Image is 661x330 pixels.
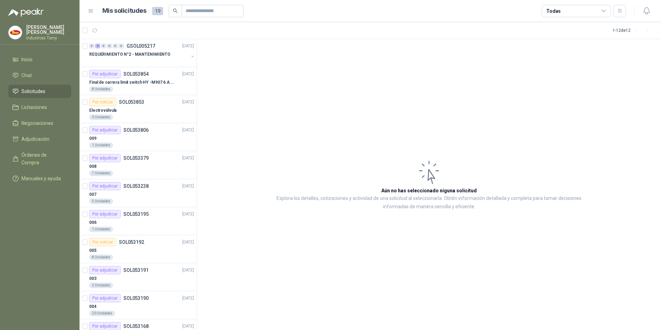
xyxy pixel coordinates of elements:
p: [PERSON_NAME] [PERSON_NAME] [26,25,71,35]
div: 8 Unidades [89,255,113,260]
div: Por adjudicar [89,266,121,274]
p: [DATE] [182,71,194,77]
div: 2 Unidades [89,283,113,288]
p: [DATE] [182,211,194,218]
span: Chat [21,72,32,79]
h3: Aún no has seleccionado niguna solicitud [381,187,477,194]
p: [DATE] [182,323,194,330]
p: SOL053192 [119,240,144,245]
span: search [173,8,178,13]
p: SOL053854 [123,72,149,76]
img: Company Logo [9,26,22,39]
img: Logo peakr [8,8,44,17]
div: 7 Unidades [89,171,113,176]
p: SOL053190 [123,296,149,301]
span: 19 [152,7,163,15]
div: Por cotizar [89,98,116,106]
span: Órdenes de Compra [21,151,65,166]
div: 8 Unidades [89,86,113,92]
a: Por adjudicarSOL053806[DATE] 0091 Unidades [80,123,197,151]
p: 008 [89,163,96,170]
p: [DATE] [182,155,194,162]
span: Adjudicación [21,135,49,143]
a: Licitaciones [8,101,71,114]
p: SOL053191 [123,268,149,273]
span: Licitaciones [21,103,47,111]
a: 0 8 0 0 0 0 GSOL005217[DATE] REQUERIMIENTO N°2 - MANTENIMIENTO [89,42,195,64]
a: Por adjudicarSOL053190[DATE] 00420 Unidades [80,291,197,319]
p: [DATE] [182,267,194,274]
span: Negociaciones [21,119,53,127]
p: SOL053168 [123,324,149,329]
h1: Mis solicitudes [102,6,147,16]
div: 3 Unidades [89,114,113,120]
span: Solicitudes [21,88,45,95]
p: SOL053806 [123,128,149,132]
a: Por adjudicarSOL053379[DATE] 0087 Unidades [80,151,197,179]
div: 1 Unidades [89,227,113,232]
p: [DATE] [182,127,194,134]
p: Explora los detalles, cotizaciones y actividad de una solicitud al seleccionarla. Obtén informaci... [266,194,592,211]
p: [DATE] [182,183,194,190]
div: 20 Unidades [89,311,115,316]
p: [DATE] [182,295,194,302]
p: 006 [89,219,96,226]
a: Chat [8,69,71,82]
p: SOL053379 [123,156,149,161]
a: Por adjudicarSOL053238[DATE] 0075 Unidades [80,179,197,207]
p: 005 [89,247,96,254]
a: Inicio [8,53,71,66]
p: 007 [89,191,96,198]
p: 004 [89,303,96,310]
a: Solicitudes [8,85,71,98]
div: 0 [107,44,112,48]
p: Electroválvula [89,107,117,114]
div: Por adjudicar [89,182,121,190]
div: Por cotizar [89,238,116,246]
a: Por adjudicarSOL053191[DATE] 0032 Unidades [80,263,197,291]
div: Por adjudicar [89,294,121,302]
p: GSOL005217 [127,44,155,48]
a: Adjudicación [8,132,71,146]
span: Inicio [21,56,32,63]
p: SOL053853 [119,100,144,104]
a: Negociaciones [8,117,71,130]
p: Final de carrera limit switch HY -M907 6 A - 250 V a.c [89,79,175,86]
div: Por adjudicar [89,70,121,78]
p: Industrias Tomy [26,36,71,40]
a: Órdenes de Compra [8,148,71,169]
a: Por adjudicarSOL053854[DATE] Final de carrera limit switch HY -M907 6 A - 250 V a.c8 Unidades [80,67,197,95]
div: Por adjudicar [89,126,121,134]
p: [DATE] [182,99,194,106]
div: 0 [101,44,106,48]
p: [DATE] [182,43,194,49]
div: 0 [119,44,124,48]
a: Por cotizarSOL053853[DATE] Electroválvula3 Unidades [80,95,197,123]
div: 8 [95,44,100,48]
div: Todas [546,7,561,15]
p: 003 [89,275,96,282]
div: Por adjudicar [89,210,121,218]
p: [DATE] [182,239,194,246]
span: Manuales y ayuda [21,175,61,182]
div: 0 [89,44,94,48]
div: 1 - 12 de 12 [613,25,653,36]
div: 1 Unidades [89,143,113,148]
a: Por cotizarSOL053192[DATE] 0058 Unidades [80,235,197,263]
a: Por adjudicarSOL053195[DATE] 0061 Unidades [80,207,197,235]
p: SOL053238 [123,184,149,189]
div: 5 Unidades [89,199,113,204]
div: 0 [113,44,118,48]
p: 009 [89,135,96,142]
div: Por adjudicar [89,154,121,162]
a: Manuales y ayuda [8,172,71,185]
p: REQUERIMIENTO N°2 - MANTENIMIENTO [89,51,170,58]
p: SOL053195 [123,212,149,217]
